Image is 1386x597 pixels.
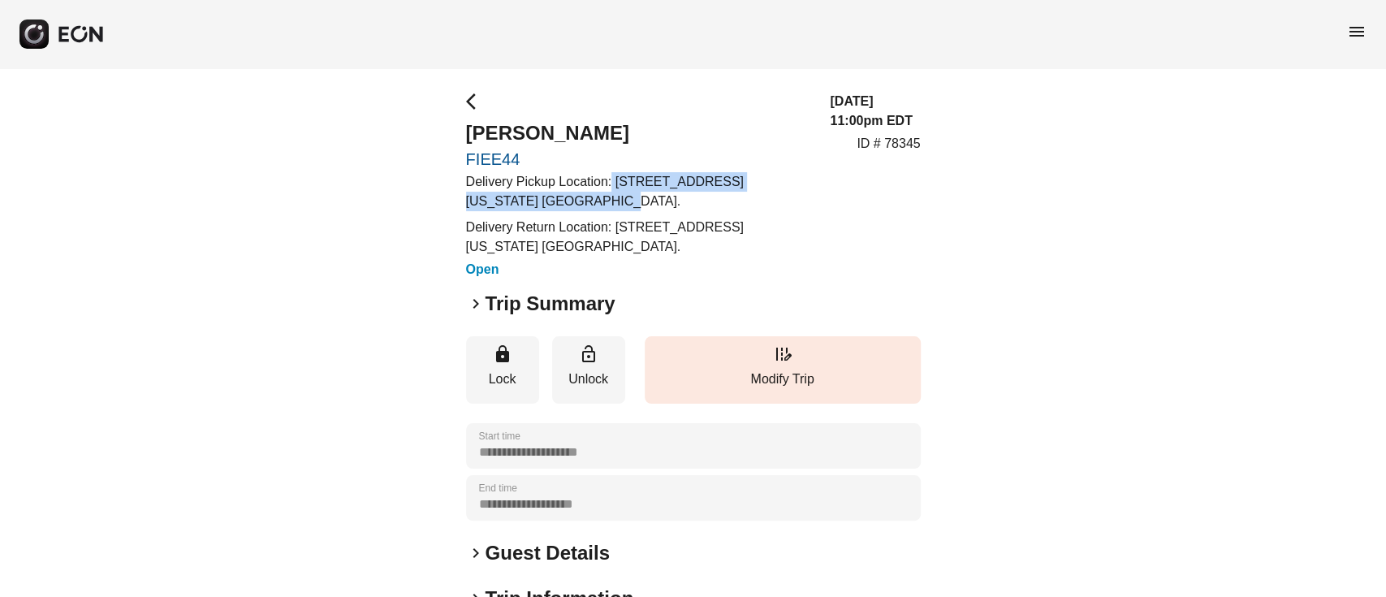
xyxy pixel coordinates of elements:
[560,370,617,389] p: Unlock
[1347,22,1367,41] span: menu
[493,344,512,364] span: lock
[466,336,539,404] button: Lock
[466,172,811,211] p: Delivery Pickup Location: [STREET_ADDRESS][US_STATE] [GEOGRAPHIC_DATA].
[466,218,811,257] p: Delivery Return Location: [STREET_ADDRESS][US_STATE] [GEOGRAPHIC_DATA].
[579,344,598,364] span: lock_open
[857,134,920,154] p: ID # 78345
[466,92,486,111] span: arrow_back_ios
[653,370,913,389] p: Modify Trip
[474,370,531,389] p: Lock
[466,260,811,279] h3: Open
[773,344,792,364] span: edit_road
[552,336,625,404] button: Unlock
[645,336,921,404] button: Modify Trip
[466,149,811,169] a: FIEE44
[486,540,610,566] h2: Guest Details
[486,291,615,317] h2: Trip Summary
[466,543,486,563] span: keyboard_arrow_right
[830,92,920,131] h3: [DATE] 11:00pm EDT
[466,120,811,146] h2: [PERSON_NAME]
[466,294,486,314] span: keyboard_arrow_right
